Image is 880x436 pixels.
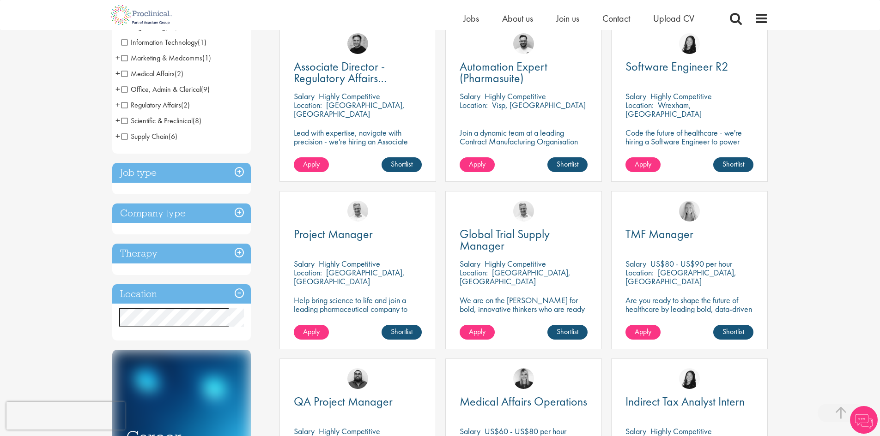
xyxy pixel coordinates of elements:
a: Associate Director - Regulatory Affairs Consultant [294,61,422,84]
span: + [115,51,120,65]
a: Numhom Sudsok [679,33,700,54]
span: Indirect Tax Analyst Intern [625,394,745,409]
span: + [115,129,120,143]
span: Apply [469,327,486,336]
a: Shortlist [713,325,753,340]
span: Automation Expert (Pharmasuite) [460,59,547,86]
p: Wrexham, [GEOGRAPHIC_DATA] [625,100,702,119]
span: (8) [193,116,201,125]
a: Join us [556,12,579,24]
span: Office, Admin & Clerical [121,84,201,94]
span: Medical Affairs Operations [460,394,587,409]
p: Help bring science to life and join a leading pharmaceutical company to play a key role in overse... [294,296,422,331]
p: We are on the [PERSON_NAME] for bold, innovative thinkers who are ready to help push the boundari... [460,296,588,340]
a: Peter Duvall [347,33,368,54]
a: TMF Manager [625,228,753,240]
a: Jobs [463,12,479,24]
a: Upload CV [653,12,694,24]
span: + [115,82,120,96]
a: Apply [294,157,329,172]
a: Automation Expert (Pharmasuite) [460,61,588,84]
p: Highly Competitive [650,91,712,102]
span: (9) [201,84,210,94]
span: Apply [635,159,651,169]
a: QA Project Manager [294,396,422,407]
span: Supply Chain [121,131,177,141]
a: Joshua Bye [347,201,368,221]
a: Indirect Tax Analyst Intern [625,396,753,407]
p: [GEOGRAPHIC_DATA], [GEOGRAPHIC_DATA] [294,100,405,119]
span: Apply [303,159,320,169]
img: Emile De Beer [513,33,534,54]
a: Shortlist [547,157,588,172]
a: Joshua Bye [513,201,534,221]
span: Information Technology [121,37,206,47]
span: (2) [181,100,190,110]
a: Numhom Sudsok [679,368,700,389]
span: Supply Chain [121,131,169,141]
span: About us [502,12,533,24]
span: Project Manager [294,226,373,242]
span: Apply [635,327,651,336]
h3: Therapy [112,244,251,263]
span: Location: [625,100,654,110]
img: Chatbot [850,406,878,434]
a: Contact [602,12,630,24]
span: Marketing & Medcomms [121,53,202,63]
p: [GEOGRAPHIC_DATA], [GEOGRAPHIC_DATA] [460,267,570,287]
span: + [115,66,120,80]
span: Salary [460,258,480,269]
a: Apply [294,325,329,340]
p: Lead with expertise, navigate with precision - we're hiring an Associate Director to shape regula... [294,128,422,172]
span: + [115,98,120,112]
a: Shortlist [713,157,753,172]
span: (1) [198,37,206,47]
a: Apply [460,325,495,340]
span: Marketing & Medcomms [121,53,211,63]
span: QA Project Manager [294,394,393,409]
span: + [115,113,120,127]
img: Shannon Briggs [679,201,700,221]
p: Are you ready to shape the future of healthcare by leading bold, data-driven TMF strategies in a ... [625,296,753,331]
a: Global Trial Supply Manager [460,228,588,251]
a: Shortlist [382,157,422,172]
span: Salary [294,258,315,269]
img: Ashley Bennett [347,368,368,389]
span: Location: [460,100,488,110]
span: Location: [294,267,322,278]
span: Scientific & Preclinical [121,116,193,125]
span: TMF Manager [625,226,693,242]
a: Medical Affairs Operations [460,396,588,407]
span: Medical Affairs [121,69,175,78]
span: Location: [625,267,654,278]
span: Salary [460,91,480,102]
h3: Company type [112,203,251,223]
a: Apply [460,157,495,172]
span: Regulatory Affairs [121,100,181,110]
p: Highly Competitive [319,91,380,102]
a: Software Engineer R2 [625,61,753,72]
span: Salary [294,91,315,102]
p: Join a dynamic team at a leading Contract Manufacturing Organisation (CMO) and contribute to grou... [460,128,588,172]
p: Visp, [GEOGRAPHIC_DATA] [492,100,586,110]
span: Medical Affairs [121,69,183,78]
span: Associate Director - Regulatory Affairs Consultant [294,59,387,97]
span: Apply [469,159,486,169]
img: Janelle Jones [513,368,534,389]
span: Salary [625,91,646,102]
span: Global Trial Supply Manager [460,226,550,253]
a: Shortlist [382,325,422,340]
span: Apply [303,327,320,336]
a: Apply [625,325,661,340]
span: Information Technology [121,37,198,47]
span: Office, Admin & Clerical [121,84,210,94]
